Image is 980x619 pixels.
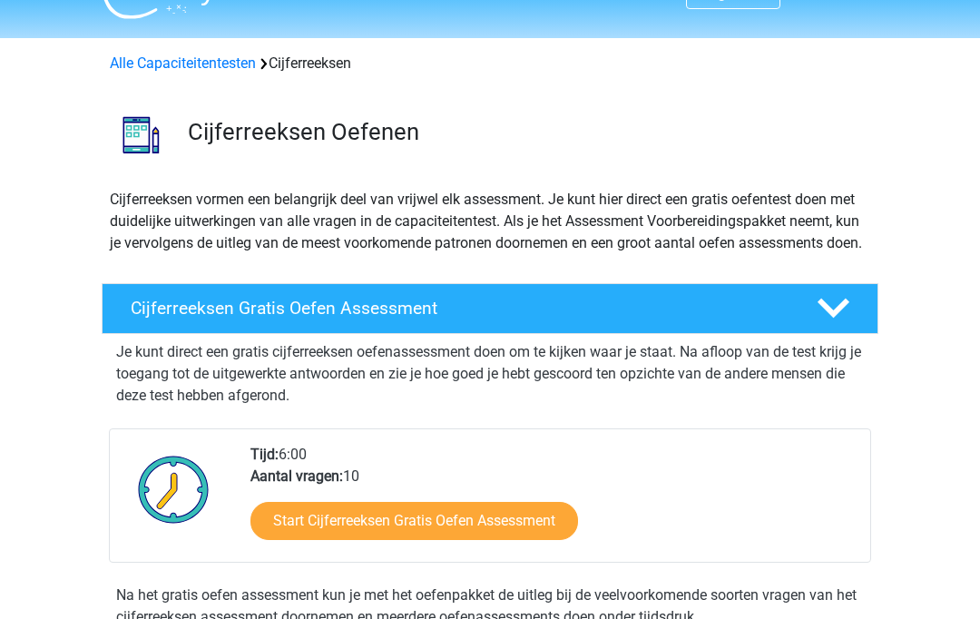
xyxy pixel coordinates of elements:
a: Alle Capaciteitentesten [110,54,256,72]
h3: Cijferreeksen Oefenen [188,118,864,146]
img: cijferreeksen [103,96,180,173]
img: Klok [128,444,220,535]
div: 6:00 10 [237,444,869,562]
div: Cijferreeksen [103,53,877,74]
b: Tijd: [250,446,279,463]
a: Cijferreeksen Gratis Oefen Assessment [94,283,886,334]
p: Je kunt direct een gratis cijferreeksen oefenassessment doen om te kijken waar je staat. Na afloo... [116,341,864,407]
b: Aantal vragen: [250,467,343,485]
a: Start Cijferreeksen Gratis Oefen Assessment [250,502,578,540]
h4: Cijferreeksen Gratis Oefen Assessment [131,298,788,319]
p: Cijferreeksen vormen een belangrijk deel van vrijwel elk assessment. Je kunt hier direct een grat... [110,189,870,254]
